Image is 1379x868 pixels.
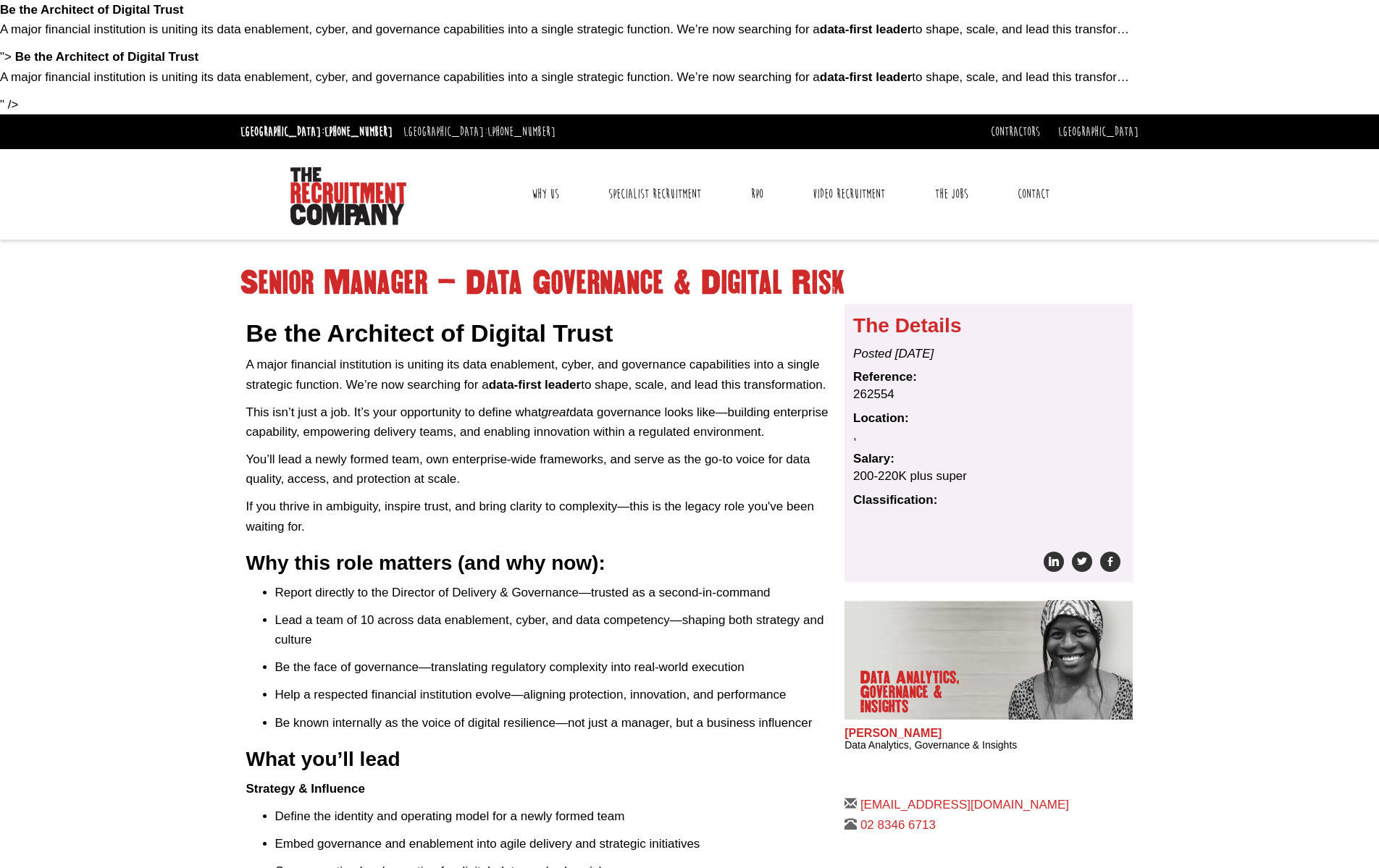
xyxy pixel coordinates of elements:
h1: Senior Manager – Data Governance & Digital Risk [240,270,1139,296]
a: Contractors [991,124,1040,140]
a: [GEOGRAPHIC_DATA] [1058,124,1139,140]
a: [EMAIL_ADDRESS][DOMAIN_NAME] [860,798,1069,812]
li: [GEOGRAPHIC_DATA]: [237,120,396,143]
a: 02 8346 6713 [860,818,936,832]
img: Chipo Riva does Data Analytics, Governance & Insights [994,600,1133,720]
p: Help a respected financial institution evolve—aligning protection, innovation, and performance [275,685,834,704]
p: You’ll lead a newly formed team, own enterprise-wide frameworks, and serve as the go-to voice for... [246,450,834,489]
a: Video Recruitment [802,176,896,212]
dt: Salary: [853,450,1124,468]
h3: Data Analytics, Governance & Insights [844,740,1133,751]
h2: [PERSON_NAME] [844,727,1133,740]
p: Data Analytics, Governance & Insights [860,670,972,714]
p: This isn’t just a job. It’s your opportunity to define what data governance looks like—building e... [246,403,834,442]
p: Be the face of governance—translating regulatory complexity into real-world execution [275,657,834,677]
em: great [541,405,569,419]
a: Contact [1007,176,1060,212]
strong: data-first leader [820,70,913,84]
strong: data-first leader [489,378,582,392]
a: The Jobs [924,176,979,212]
dt: Location: [853,410,1124,427]
p: Define the identity and operating model for a newly formed team [275,806,834,826]
strong: Why this role matters (and why now): [246,552,605,574]
li: [GEOGRAPHIC_DATA]: [400,120,559,143]
p: Report directly to the Director of Delivery & Governance—trusted as a second-in-command [275,583,834,602]
dd: , [853,427,1124,444]
strong: data-first leader [820,22,913,36]
dd: 262554 [853,386,1124,403]
strong: Be the Architect of Digital Trust [15,50,198,64]
p: Lead a team of 10 across data enablement, cyber, and data competency—shaping both strategy and cu... [275,610,834,649]
p: If you thrive in ambiguity, inspire trust, and bring clarity to complexity—this is the legacy rol... [246,497,834,536]
dd: 200-220K plus super [853,468,1124,485]
a: RPO [740,176,774,212]
strong: Be the Architect of Digital Trust [246,319,613,347]
p: A major financial institution is uniting its data enablement, cyber, and governance capabilities ... [246,355,834,394]
a: Specialist Recruitment [598,176,712,212]
dt: Classification: [853,492,1124,509]
h3: The Details [853,315,1124,337]
a: Why Us [521,176,570,212]
p: Be known internally as the voice of digital resilience—not just a manager, but a business influencer [275,713,834,733]
a: [PHONE_NUMBER] [487,124,556,140]
img: The Recruitment Company [290,167,406,225]
p: Embed governance and enablement into agile delivery and strategic initiatives [275,834,834,854]
a: [PHONE_NUMBER] [324,124,393,140]
strong: Strategy & Influence [246,782,365,796]
dt: Reference: [853,368,1124,386]
i: Posted [DATE] [853,347,934,361]
strong: What you’ll lead [246,748,401,770]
